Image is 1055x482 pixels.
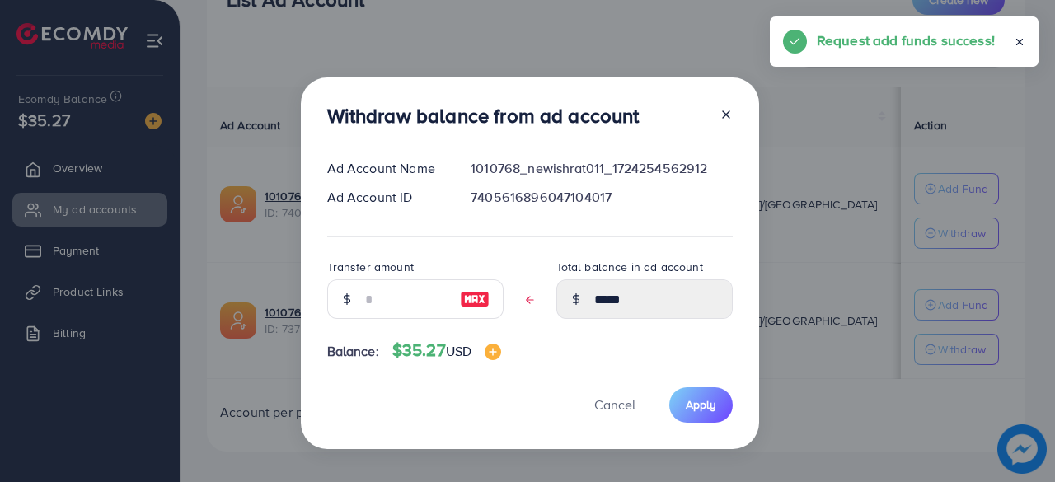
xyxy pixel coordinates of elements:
[817,30,995,51] h5: Request add funds success!
[392,340,501,361] h4: $35.27
[327,342,379,361] span: Balance:
[457,159,745,178] div: 1010768_newishrat011_1724254562912
[327,104,640,128] h3: Withdraw balance from ad account
[460,289,490,309] img: image
[594,395,635,414] span: Cancel
[314,188,458,207] div: Ad Account ID
[669,387,733,423] button: Apply
[457,188,745,207] div: 7405616896047104017
[446,342,471,360] span: USD
[314,159,458,178] div: Ad Account Name
[556,259,703,275] label: Total balance in ad account
[574,387,656,423] button: Cancel
[686,396,716,413] span: Apply
[485,344,501,360] img: image
[327,259,414,275] label: Transfer amount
